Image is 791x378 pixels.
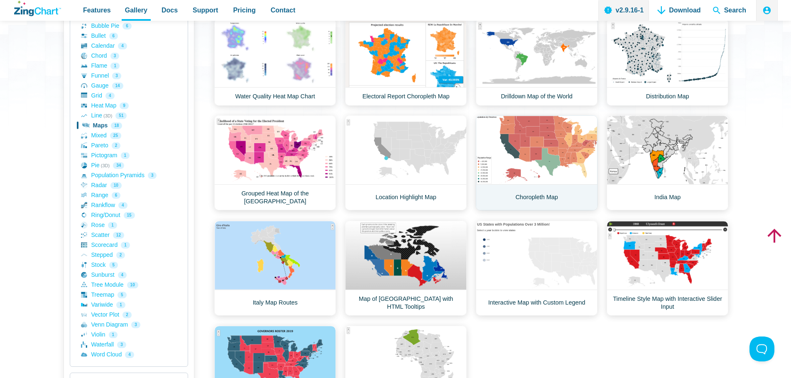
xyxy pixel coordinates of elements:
iframe: Toggle Customer Support [749,337,774,361]
a: India Map [607,115,728,210]
a: Interactive Map with Custom Legend [476,221,598,316]
span: Pricing [233,5,255,16]
span: Gallery [125,5,147,16]
a: Italy Map Routes [214,221,336,316]
a: Electoral Report Choropleth Map [345,18,467,106]
a: Drilldown Map of the World [476,18,598,106]
a: Water Quality Heat Map Chart [214,18,336,106]
span: Support [193,5,218,16]
a: Grouped Heat Map of the [GEOGRAPHIC_DATA] [214,115,336,210]
a: Map of [GEOGRAPHIC_DATA] with HTML Tooltips [345,221,467,316]
span: Features [83,5,111,16]
a: ZingChart Logo. Click to return to the homepage [14,1,61,16]
a: Location Highlight Map [345,115,467,210]
a: Distribution Map [607,18,728,106]
a: Choropleth Map [476,115,598,210]
span: Docs [162,5,178,16]
a: Timeline Style Map with Interactive Slider Input [607,221,728,316]
span: Contact [271,5,296,16]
